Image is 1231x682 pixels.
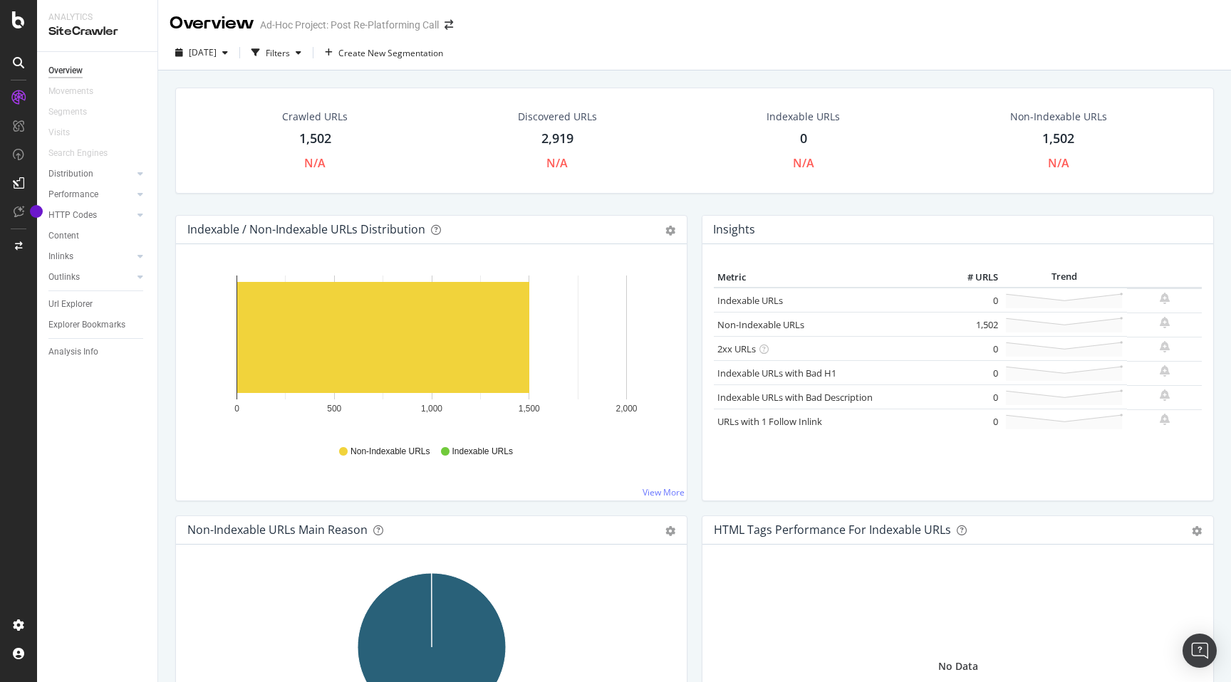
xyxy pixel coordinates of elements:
div: bell-plus [1160,365,1170,377]
a: Overview [48,63,147,78]
div: N/A [793,155,814,172]
div: N/A [546,155,568,172]
a: Analysis Info [48,345,147,360]
div: Filters [266,47,290,59]
div: HTTP Codes [48,208,97,223]
div: Crawled URLs [282,110,348,124]
div: Ad-Hoc Project: Post Re-Platforming Call [260,18,439,32]
button: Create New Segmentation [319,41,449,64]
div: N/A [304,155,326,172]
div: Visits [48,125,70,140]
div: Performance [48,187,98,202]
div: Non-Indexable URLs Main Reason [187,523,368,537]
div: bell-plus [1160,317,1170,328]
div: Analysis Info [48,345,98,360]
div: gear [1192,526,1202,536]
div: Url Explorer [48,297,93,312]
div: Inlinks [48,249,73,264]
div: Content [48,229,79,243]
div: Analytics [48,11,146,23]
a: Content [48,229,147,243]
a: URLs with 1 Follow Inlink [717,415,822,428]
div: bell-plus [1160,293,1170,304]
text: 2,000 [615,404,637,414]
text: 1,000 [421,404,442,414]
div: bell-plus [1160,341,1170,352]
div: Distribution [48,167,93,182]
span: Create New Segmentation [338,47,443,59]
td: 0 [945,361,1002,385]
div: Overview [170,11,254,36]
div: Segments [48,105,87,120]
div: arrow-right-arrow-left [445,20,453,30]
a: Url Explorer [48,297,147,312]
h4: Insights [713,220,755,239]
a: View More [643,486,685,498]
td: 0 [945,385,1002,409]
div: Non-Indexable URLs [1010,110,1107,124]
text: 500 [327,404,341,414]
span: Indexable URLs [452,446,513,458]
a: Movements [48,84,108,99]
a: Indexable URLs [717,294,783,307]
div: Explorer Bookmarks [48,318,125,332]
text: 1,500 [519,404,540,414]
div: bell-plus [1160,414,1170,425]
a: Visits [48,125,84,140]
div: Overview [48,63,83,78]
text: 0 [234,404,239,414]
td: 1,502 [945,313,1002,337]
div: 1,502 [299,130,331,148]
a: Segments [48,105,101,120]
th: Trend [1002,267,1127,288]
a: Distribution [48,167,133,182]
div: Indexable / Non-Indexable URLs Distribution [187,222,425,236]
a: Search Engines [48,146,122,161]
td: 0 [945,409,1002,434]
div: HTML Tags Performance for Indexable URLs [714,523,951,537]
svg: A chart. [187,267,675,432]
span: Non-Indexable URLs [350,446,430,458]
div: 1,502 [1042,130,1074,148]
div: Movements [48,84,93,99]
a: Inlinks [48,249,133,264]
div: gear [665,526,675,536]
div: N/A [1048,155,1069,172]
a: Indexable URLs with Bad Description [717,391,873,404]
a: 2xx URLs [717,342,756,355]
span: 2025 Aug. 19th [189,46,217,58]
div: Indexable URLs [767,110,840,124]
div: bell-plus [1160,389,1170,401]
td: 0 [945,288,1002,313]
td: 0 [945,337,1002,361]
div: Tooltip anchor [30,205,43,218]
div: Search Engines [48,146,108,161]
a: Performance [48,187,133,202]
th: Metric [714,267,945,288]
div: Outlinks [48,270,80,285]
div: No Data [938,659,978,673]
div: 0 [800,130,807,148]
div: Discovered URLs [518,110,597,124]
button: Filters [246,41,307,64]
div: Open Intercom Messenger [1183,634,1217,668]
a: HTTP Codes [48,208,133,223]
th: # URLS [945,267,1002,288]
a: Explorer Bookmarks [48,318,147,332]
a: Outlinks [48,270,133,285]
a: Non-Indexable URLs [717,318,804,331]
div: 2,919 [541,130,573,148]
div: gear [665,226,675,236]
button: [DATE] [170,41,234,64]
div: SiteCrawler [48,23,146,40]
a: Indexable URLs with Bad H1 [717,367,836,379]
